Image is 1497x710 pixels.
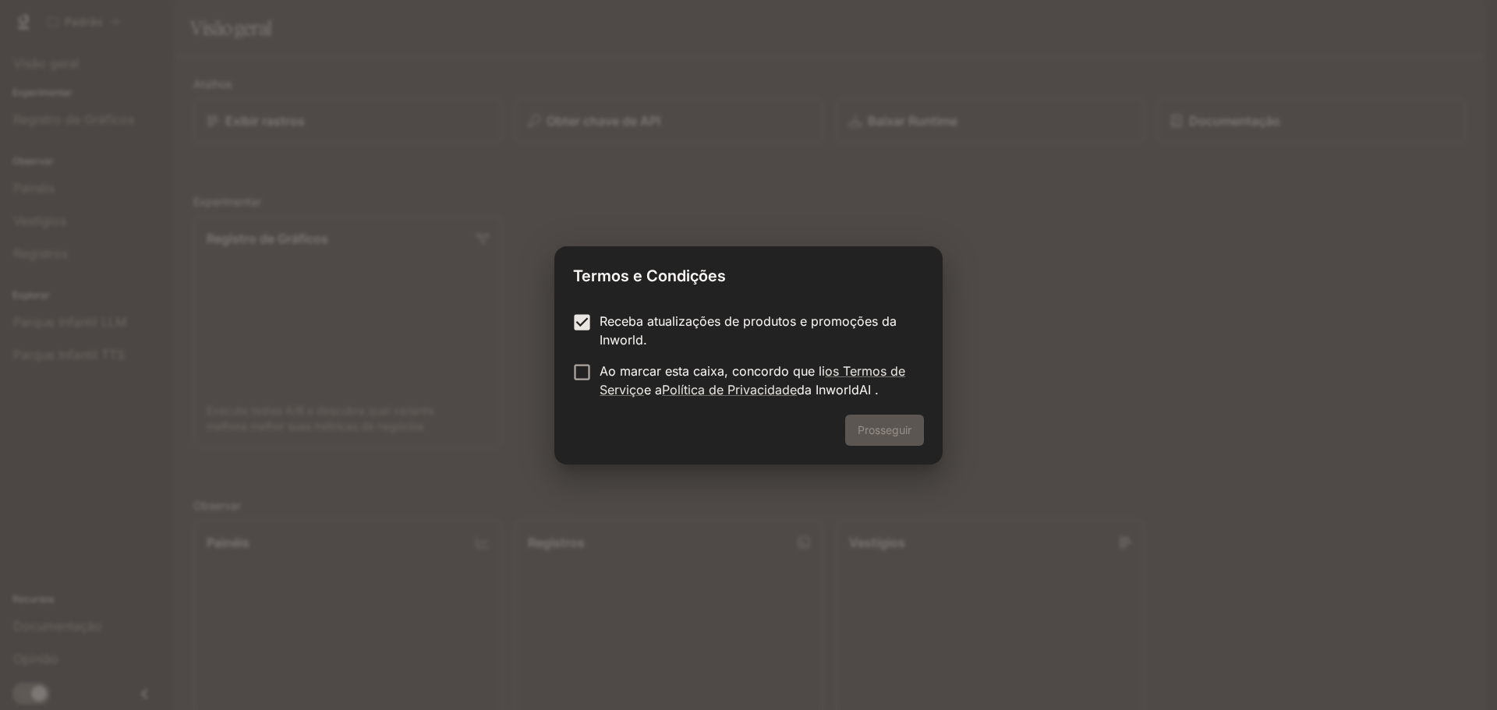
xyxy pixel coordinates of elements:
font: Termos e Condições [573,267,726,285]
font: e a [644,382,662,397]
font: da InworldAI . [797,382,879,397]
font: Receba atualizações de produtos e promoções da Inworld. [600,313,897,348]
a: os Termos de Serviço [600,363,905,397]
font: Ao marcar esta caixa, concordo que li [600,363,825,379]
a: Política de Privacidade [662,382,797,397]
